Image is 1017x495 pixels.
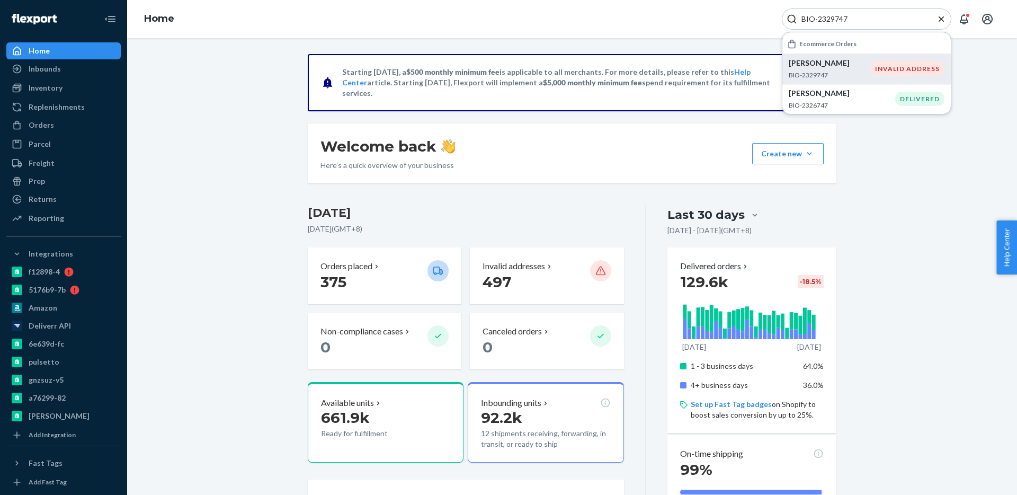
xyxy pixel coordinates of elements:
[691,400,772,409] a: Set up Fast Tag badges
[936,14,947,25] button: Close Search
[6,155,121,172] a: Freight
[803,361,824,370] span: 64.0%
[6,210,121,227] a: Reporting
[483,338,493,356] span: 0
[680,273,728,291] span: 129.6k
[320,260,372,272] p: Orders placed
[6,117,121,134] a: Orders
[481,397,541,409] p: Inbounding units
[6,390,121,406] a: a76299-82
[6,191,121,208] a: Returns
[6,476,121,489] a: Add Fast Tag
[870,61,944,76] div: INVALID ADDRESS
[680,448,743,460] p: On-time shipping
[667,225,752,236] p: [DATE] - [DATE] ( GMT+8 )
[6,60,121,77] a: Inbounds
[29,139,51,149] div: Parcel
[6,299,121,316] a: Amazon
[798,275,824,288] div: -18.5 %
[320,137,456,156] h1: Welcome back
[308,205,624,222] h3: [DATE]
[468,382,623,463] button: Inbounding units92.2k12 shipments receiving, forwarding, in transit, or ready to ship
[6,263,121,280] a: f12898-4
[996,220,1017,275] button: Help Center
[29,339,64,349] div: 6e639d-fc
[470,313,623,369] button: Canceled orders 0
[789,70,870,79] p: BIO-2329747
[977,8,998,30] button: Open account menu
[483,325,542,338] p: Canceled orders
[6,79,121,96] a: Inventory
[797,14,927,24] input: Search Input
[543,78,642,87] span: $5,000 monthly minimum fee
[483,273,511,291] span: 497
[6,245,121,262] button: Integrations
[29,458,63,469] div: Fast Tags
[29,158,55,169] div: Freight
[680,461,712,479] span: 99%
[29,321,71,331] div: Deliverr API
[691,361,795,372] p: 1 - 3 business days
[29,393,66,403] div: a76299-82
[308,224,624,234] p: [DATE] ( GMT+8 )
[29,375,64,385] div: gnzsuz-v5
[308,382,463,463] button: Available units661.9kReady for fulfillment
[29,303,57,313] div: Amazon
[6,136,121,153] a: Parcel
[752,143,824,164] button: Create new
[6,173,121,190] a: Prep
[308,247,461,304] button: Orders placed 375
[29,64,61,74] div: Inbounds
[797,342,821,352] p: [DATE]
[29,194,57,205] div: Returns
[29,46,50,56] div: Home
[320,273,346,291] span: 375
[953,8,975,30] button: Open notifications
[691,399,824,420] p: on Shopify to boost sales conversion by up to 25%.
[6,335,121,352] a: 6e639d-fc
[680,260,750,272] button: Delivered orders
[667,207,745,223] div: Last 30 days
[342,67,800,99] p: Starting [DATE], a is applicable to all merchants. For more details, please refer to this article...
[787,14,797,24] svg: Search Icon
[895,92,944,106] div: DELIVERED
[29,411,90,421] div: [PERSON_NAME]
[789,88,895,99] p: [PERSON_NAME]
[803,381,824,390] span: 36.0%
[321,428,419,439] p: Ready for fulfillment
[29,120,54,130] div: Orders
[12,14,57,24] img: Flexport logo
[100,8,121,30] button: Close Navigation
[29,176,45,187] div: Prep
[144,13,174,24] a: Home
[441,139,456,154] img: hand-wave emoji
[320,338,331,356] span: 0
[6,99,121,116] a: Replenishments
[29,478,67,487] div: Add Fast Tag
[308,313,461,369] button: Non-compliance cases 0
[6,429,121,441] a: Add Integration
[29,83,63,93] div: Inventory
[320,160,456,171] p: Here’s a quick overview of your business
[481,428,610,449] p: 12 shipments receiving, forwarding, in transit, or ready to ship
[320,325,403,338] p: Non-compliance cases
[29,285,66,295] div: 5176b9-7b
[470,247,623,304] button: Invalid addresses 497
[6,408,121,425] a: [PERSON_NAME]
[321,397,374,409] p: Available units
[29,357,59,367] div: pulsetto
[406,67,499,76] span: $500 monthly minimum fee
[789,101,895,110] p: BIO-2326747
[29,267,60,277] div: f12898-4
[29,213,64,224] div: Reporting
[789,58,870,68] p: [PERSON_NAME]
[6,42,121,59] a: Home
[29,430,76,439] div: Add Integration
[682,342,706,352] p: [DATE]
[799,40,857,47] h6: Ecommerce Orders
[6,317,121,334] a: Deliverr API
[481,409,522,427] span: 92.2k
[6,455,121,472] button: Fast Tags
